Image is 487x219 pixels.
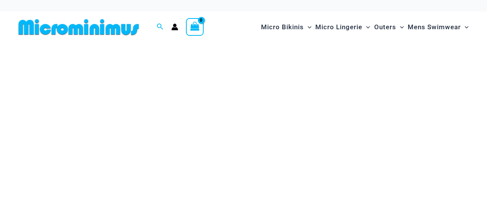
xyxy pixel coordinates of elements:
[258,14,472,40] nav: Site Navigation
[171,23,178,30] a: Account icon link
[374,17,396,37] span: Outers
[313,15,372,39] a: Micro LingerieMenu ToggleMenu Toggle
[315,17,362,37] span: Micro Lingerie
[461,17,469,37] span: Menu Toggle
[259,15,313,39] a: Micro BikinisMenu ToggleMenu Toggle
[408,17,461,37] span: Mens Swimwear
[15,18,142,36] img: MM SHOP LOGO FLAT
[304,17,311,37] span: Menu Toggle
[186,18,204,36] a: View Shopping Cart, empty
[261,17,304,37] span: Micro Bikinis
[396,17,404,37] span: Menu Toggle
[157,22,164,32] a: Search icon link
[406,15,470,39] a: Mens SwimwearMenu ToggleMenu Toggle
[372,15,406,39] a: OutersMenu ToggleMenu Toggle
[362,17,370,37] span: Menu Toggle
